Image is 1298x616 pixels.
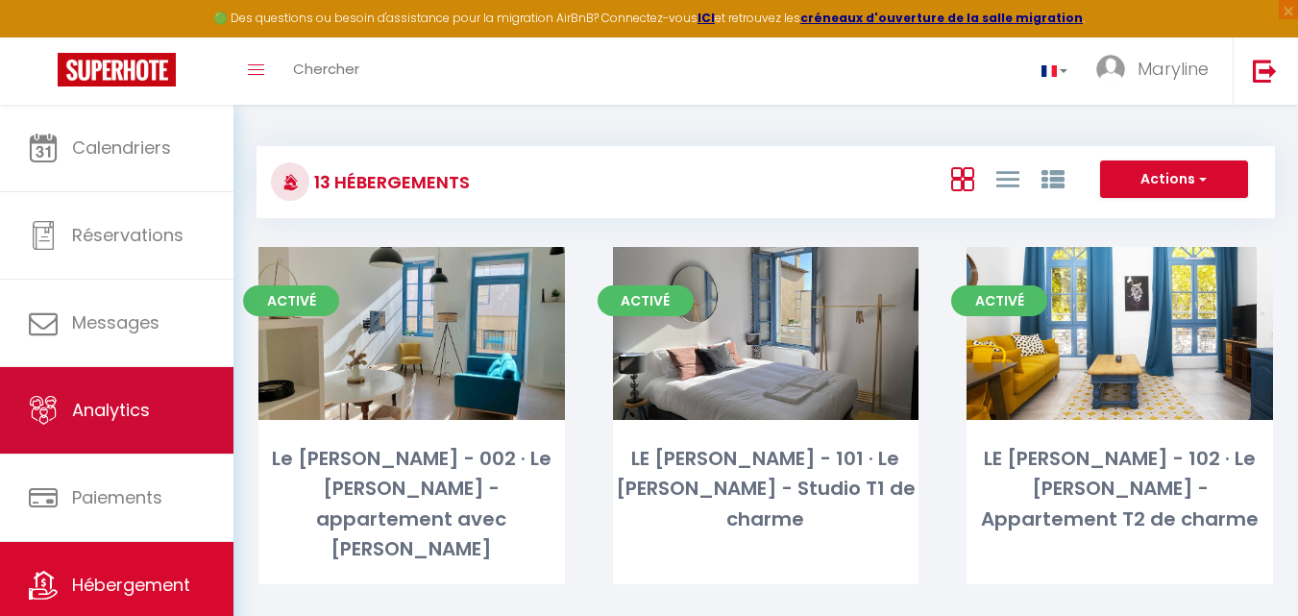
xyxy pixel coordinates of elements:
span: Activé [243,285,339,316]
div: LE [PERSON_NAME] - 102 · Le [PERSON_NAME] - Appartement T2 de charme [967,444,1273,534]
a: Vue en Box [951,162,974,194]
span: Réservations [72,223,184,247]
span: Maryline [1138,57,1209,81]
a: Chercher [279,37,374,105]
a: ICI [698,10,715,26]
a: créneaux d'ouverture de la salle migration [800,10,1083,26]
span: Messages [72,310,159,334]
a: Vue par Groupe [1041,162,1065,194]
button: Actions [1100,160,1248,199]
button: Ouvrir le widget de chat LiveChat [15,8,73,65]
h3: 13 Hébergements [309,160,470,204]
div: Le [PERSON_NAME] - 002 · Le [PERSON_NAME] - appartement avec [PERSON_NAME] [258,444,565,565]
iframe: Chat [1216,530,1284,602]
a: Vue en Liste [996,162,1019,194]
a: ... Maryline [1082,37,1233,105]
span: Activé [951,285,1047,316]
span: Analytics [72,398,150,422]
span: Hébergement [72,573,190,597]
img: Super Booking [58,53,176,86]
span: Calendriers [72,136,171,160]
span: Chercher [293,59,359,79]
img: logout [1253,59,1277,83]
img: ... [1096,55,1125,84]
span: Paiements [72,485,162,509]
div: LE [PERSON_NAME] - 101 · Le [PERSON_NAME] - Studio T1 de charme [613,444,919,534]
span: Activé [598,285,694,316]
